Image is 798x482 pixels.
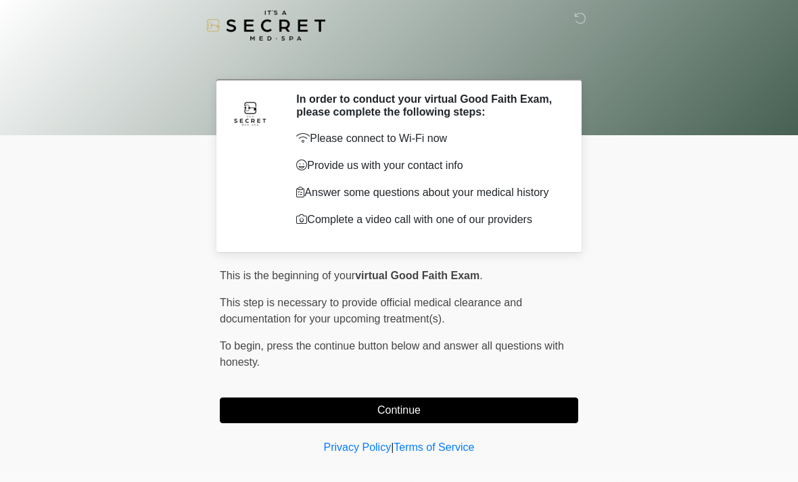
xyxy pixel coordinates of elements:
p: Provide us with your contact info [296,158,558,174]
h1: ‎ ‎ [210,49,588,74]
a: | [391,441,394,453]
img: It's A Secret Med Spa Logo [206,10,325,41]
span: press the continue button below and answer all questions with honesty. [220,340,564,368]
span: To begin, [220,340,266,352]
a: Terms of Service [394,441,474,453]
p: Complete a video call with one of our providers [296,212,558,228]
button: Continue [220,397,578,423]
p: Answer some questions about your medical history [296,185,558,201]
span: This is the beginning of your [220,270,355,281]
a: Privacy Policy [324,441,392,453]
img: Agent Avatar [230,93,271,133]
span: This step is necessary to provide official medical clearance and documentation for your upcoming ... [220,297,522,324]
p: Please connect to Wi-Fi now [296,130,558,147]
span: . [479,270,482,281]
strong: virtual Good Faith Exam [355,270,479,281]
h2: In order to conduct your virtual Good Faith Exam, please complete the following steps: [296,93,558,118]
